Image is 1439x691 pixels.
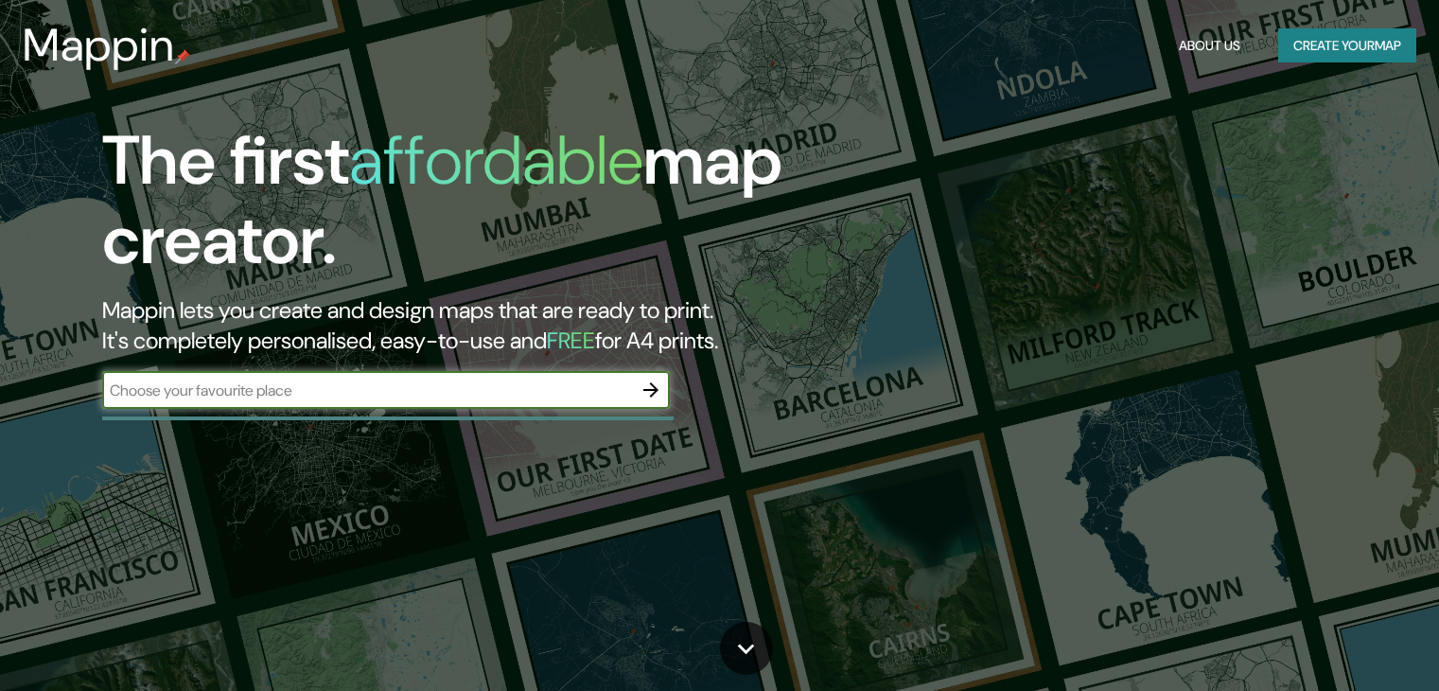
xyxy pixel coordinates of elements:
input: Choose your favourite place [102,380,632,401]
img: mappin-pin [175,49,190,64]
h5: FREE [547,326,595,355]
h2: Mappin lets you create and design maps that are ready to print. It's completely personalised, eas... [102,295,822,356]
button: Create yourmap [1278,28,1416,63]
h1: The first map creator. [102,121,822,295]
h3: Mappin [23,19,175,72]
button: About Us [1171,28,1248,63]
h1: affordable [349,116,643,204]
